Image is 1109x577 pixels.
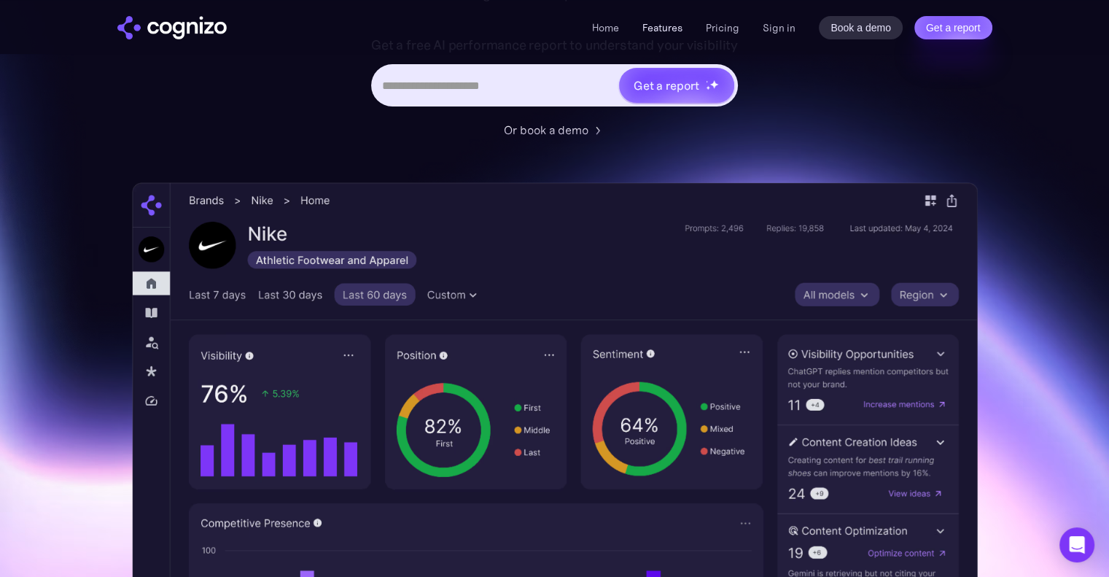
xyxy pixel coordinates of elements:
a: Pricing [706,21,739,34]
a: Features [642,21,682,34]
div: Or book a demo [504,121,588,139]
img: star [709,80,719,89]
div: Open Intercom Messenger [1059,527,1094,562]
a: Or book a demo [504,121,606,139]
img: star [706,85,711,90]
a: Book a demo [819,16,903,39]
div: Get a report [634,77,699,94]
a: Home [592,21,619,34]
a: Sign in [763,19,795,36]
a: Get a report [914,16,992,39]
img: star [706,80,708,82]
form: Hero URL Input Form [371,34,738,114]
img: cognizo logo [117,16,227,39]
a: Get a reportstarstarstar [618,66,736,104]
a: home [117,16,227,39]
